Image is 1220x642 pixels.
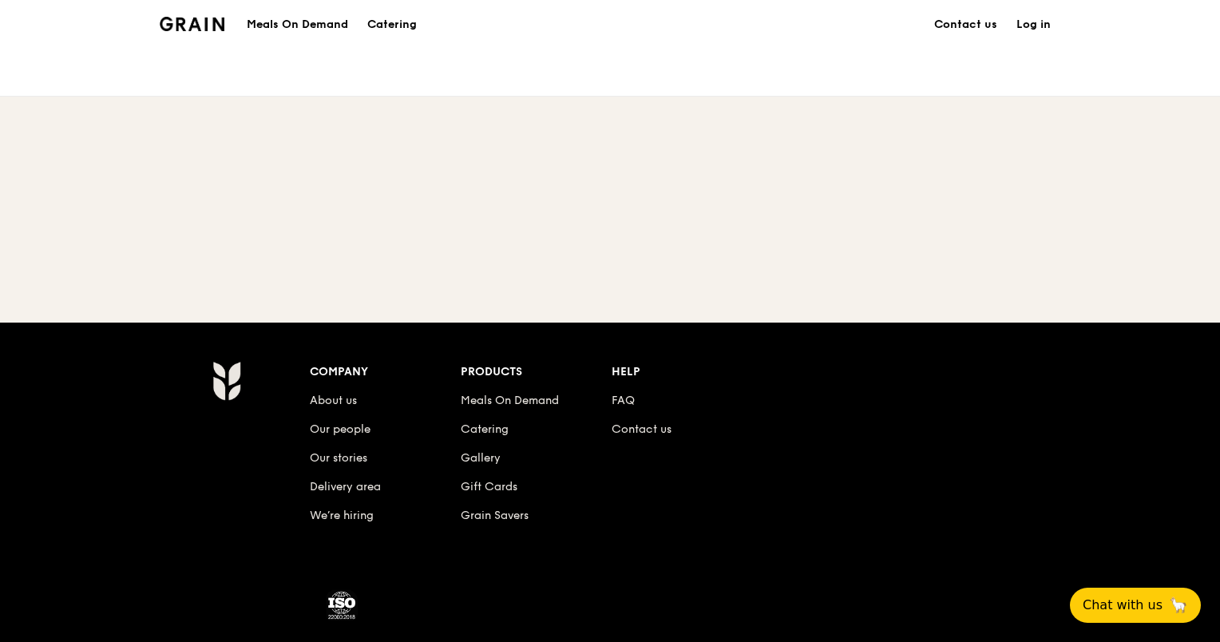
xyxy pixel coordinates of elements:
a: Our people [310,422,370,436]
a: Log in [1007,1,1060,49]
div: Products [461,361,612,383]
h1: Meals On Demand [247,17,348,33]
a: About us [310,394,357,407]
a: Meals On Demand [237,17,358,33]
img: Grain [212,361,240,401]
div: Help [612,361,762,383]
a: FAQ [612,394,635,407]
a: Catering [358,1,426,49]
a: Gift Cards [461,480,517,493]
span: Chat with us [1083,596,1163,615]
img: Grain [160,17,224,31]
a: Gallery [461,451,501,465]
div: Company [310,361,461,383]
a: Delivery area [310,480,381,493]
a: Grain Savers [461,509,529,522]
a: Meals On Demand [461,394,559,407]
button: Chat with us🦙 [1070,588,1201,623]
a: Our stories [310,451,367,465]
a: Catering [461,422,509,436]
span: 🦙 [1169,596,1188,615]
a: We’re hiring [310,509,374,522]
div: Catering [367,1,417,49]
a: Contact us [612,422,671,436]
a: Contact us [925,1,1007,49]
img: ISO Certified [326,589,358,621]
